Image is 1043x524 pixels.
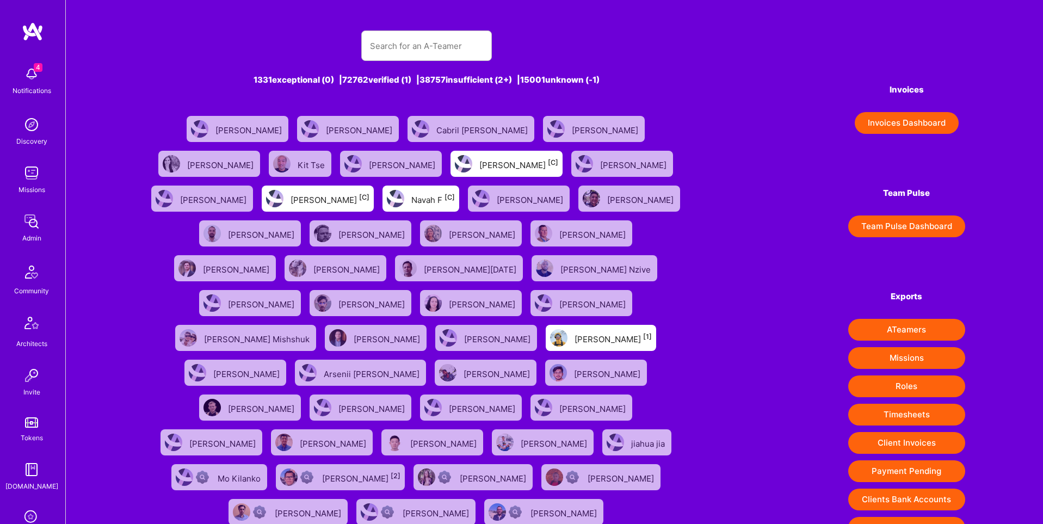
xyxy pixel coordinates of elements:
[550,329,567,347] img: User Avatar
[848,404,965,426] button: Timesheets
[607,434,624,451] img: User Avatar
[21,114,42,135] img: discovery
[643,332,652,341] sup: [1]
[449,296,517,310] div: [PERSON_NAME]
[378,181,464,216] a: User AvatarNavah F[C]
[848,347,965,369] button: Missions
[536,260,553,277] img: User Avatar
[5,480,58,492] div: [DOMAIN_NAME]
[195,286,305,320] a: User Avatar[PERSON_NAME]
[338,296,407,310] div: [PERSON_NAME]
[298,157,327,171] div: Kit Tse
[170,251,280,286] a: User Avatar[PERSON_NAME]
[598,425,676,460] a: User Avatarjiahua jia
[314,294,331,312] img: User Avatar
[180,192,249,206] div: [PERSON_NAME]
[848,188,965,198] h4: Team Pulse
[14,285,49,297] div: Community
[848,215,965,237] button: Team Pulse Dashboard
[574,181,684,216] a: User Avatar[PERSON_NAME]
[154,146,264,181] a: User Avatar[PERSON_NAME]
[156,190,173,207] img: User Avatar
[329,329,347,347] img: User Avatar
[521,435,589,449] div: [PERSON_NAME]
[399,260,417,277] img: User Avatar
[167,460,271,495] a: User AvatarNot ScrubbedMo Kilanko
[300,435,368,449] div: [PERSON_NAME]
[530,505,599,519] div: [PERSON_NAME]
[344,155,362,172] img: User Avatar
[438,471,451,484] img: Not Scrubbed
[381,505,394,519] img: Not Scrubbed
[416,216,526,251] a: User Avatar[PERSON_NAME]
[266,190,283,207] img: User Avatar
[496,434,514,451] img: User Avatar
[163,155,180,172] img: User Avatar
[16,338,47,349] div: Architects
[445,193,455,201] sup: [C]
[23,386,40,398] div: Invite
[267,425,377,460] a: User Avatar[PERSON_NAME]
[180,355,291,390] a: User Avatar[PERSON_NAME]
[566,471,579,484] img: Not Scrubbed
[233,503,250,521] img: User Avatar
[430,355,541,390] a: User Avatar[PERSON_NAME]
[196,471,209,484] img: Not Scrubbed
[541,320,661,355] a: User Avatar[PERSON_NAME][1]
[600,157,669,171] div: [PERSON_NAME]
[848,319,965,341] button: ATeamers
[291,355,430,390] a: User AvatarArsenii [PERSON_NAME]
[314,225,331,242] img: User Avatar
[291,192,369,206] div: [PERSON_NAME]
[559,400,628,415] div: [PERSON_NAME]
[424,225,442,242] img: User Avatar
[144,74,709,85] div: 1331 exceptional (0) | 72762 verified (1) | 38757 insufficient (2+) | 15001 unknown (-1)
[416,286,526,320] a: User Avatar[PERSON_NAME]
[848,292,965,301] h4: Exports
[572,122,640,136] div: [PERSON_NAME]
[18,312,45,338] img: Architects
[324,366,422,380] div: Arsenii [PERSON_NAME]
[848,112,965,134] a: Invoices Dashboard
[203,225,221,242] img: User Avatar
[187,157,256,171] div: [PERSON_NAME]
[418,468,435,486] img: User Avatar
[403,505,471,519] div: [PERSON_NAME]
[22,22,44,41] img: logo
[455,155,472,172] img: User Avatar
[176,468,193,486] img: User Avatar
[464,331,533,345] div: [PERSON_NAME]
[228,296,297,310] div: [PERSON_NAME]
[576,155,593,172] img: User Avatar
[314,399,331,416] img: User Avatar
[424,294,442,312] img: User Avatar
[21,63,42,85] img: bell
[539,112,649,146] a: User Avatar[PERSON_NAME]
[487,425,598,460] a: User Avatar[PERSON_NAME]
[21,162,42,184] img: teamwork
[300,471,313,484] img: Not Scrubbed
[253,505,266,519] img: Not Scrubbed
[305,286,416,320] a: User Avatar[PERSON_NAME]
[156,425,267,460] a: User Avatar[PERSON_NAME]
[559,226,628,241] div: [PERSON_NAME]
[369,157,437,171] div: [PERSON_NAME]
[436,122,530,136] div: Cabril [PERSON_NAME]
[301,120,319,138] img: User Avatar
[361,503,378,521] img: User Avatar
[213,366,282,380] div: [PERSON_NAME]
[16,135,47,147] div: Discovery
[338,226,407,241] div: [PERSON_NAME]
[189,364,206,381] img: User Avatar
[559,296,628,310] div: [PERSON_NAME]
[195,390,305,425] a: User Avatar[PERSON_NAME]
[548,158,558,167] sup: [C]
[21,211,42,232] img: admin teamwork
[449,226,517,241] div: [PERSON_NAME]
[264,146,336,181] a: User AvatarKit Tse
[326,122,394,136] div: [PERSON_NAME]
[204,331,312,345] div: [PERSON_NAME] Mishshuk
[18,184,45,195] div: Missions
[449,400,517,415] div: [PERSON_NAME]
